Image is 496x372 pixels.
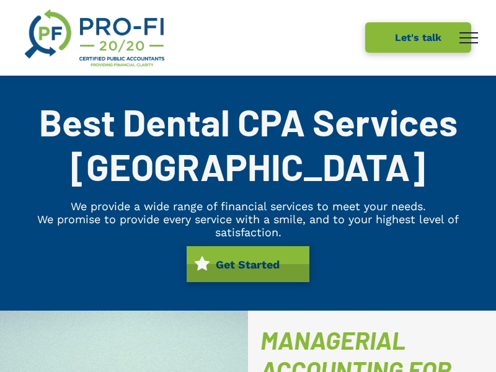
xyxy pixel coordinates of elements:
[71,200,426,213] span: We provide a wide range of financial services to meet your needs.
[37,213,459,239] span: We promise to provide every service with a smile, and to your highest level of satisfaction.
[187,246,309,282] a: Get Started
[391,25,446,50] span: Let's talk
[365,22,471,53] a: Let's talk
[453,22,485,54] button: menu
[39,99,458,188] span: Best Dental CPA Services [GEOGRAPHIC_DATA]
[25,9,164,66] img: A logo for pro-fi certified public accountants providing financial clarity
[211,252,284,277] span: Get Started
